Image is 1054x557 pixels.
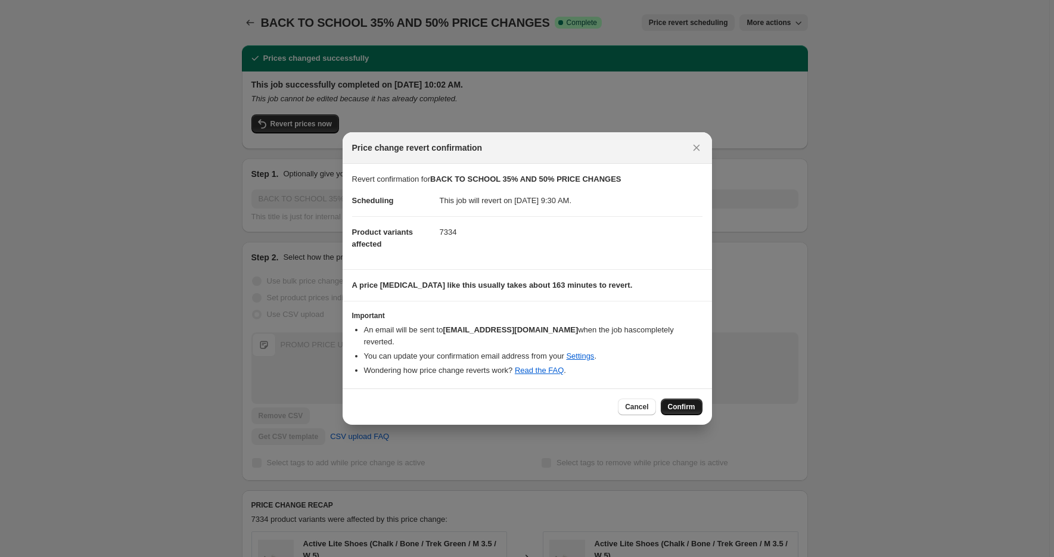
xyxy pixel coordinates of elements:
b: BACK TO SCHOOL 35% AND 50% PRICE CHANGES [430,175,621,183]
dd: 7334 [440,216,702,248]
a: Settings [566,351,594,360]
li: An email will be sent to when the job has completely reverted . [364,324,702,348]
span: Product variants affected [352,228,413,248]
span: Price change revert confirmation [352,142,483,154]
dd: This job will revert on [DATE] 9:30 AM. [440,185,702,216]
span: Confirm [668,402,695,412]
b: [EMAIL_ADDRESS][DOMAIN_NAME] [443,325,578,334]
h3: Important [352,311,702,320]
span: Cancel [625,402,648,412]
li: Wondering how price change reverts work? . [364,365,702,376]
span: Scheduling [352,196,394,205]
b: A price [MEDICAL_DATA] like this usually takes about 163 minutes to revert. [352,281,633,290]
button: Cancel [618,399,655,415]
button: Confirm [661,399,702,415]
a: Read the FAQ [515,366,564,375]
button: Close [688,139,705,156]
li: You can update your confirmation email address from your . [364,350,702,362]
p: Revert confirmation for [352,173,702,185]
